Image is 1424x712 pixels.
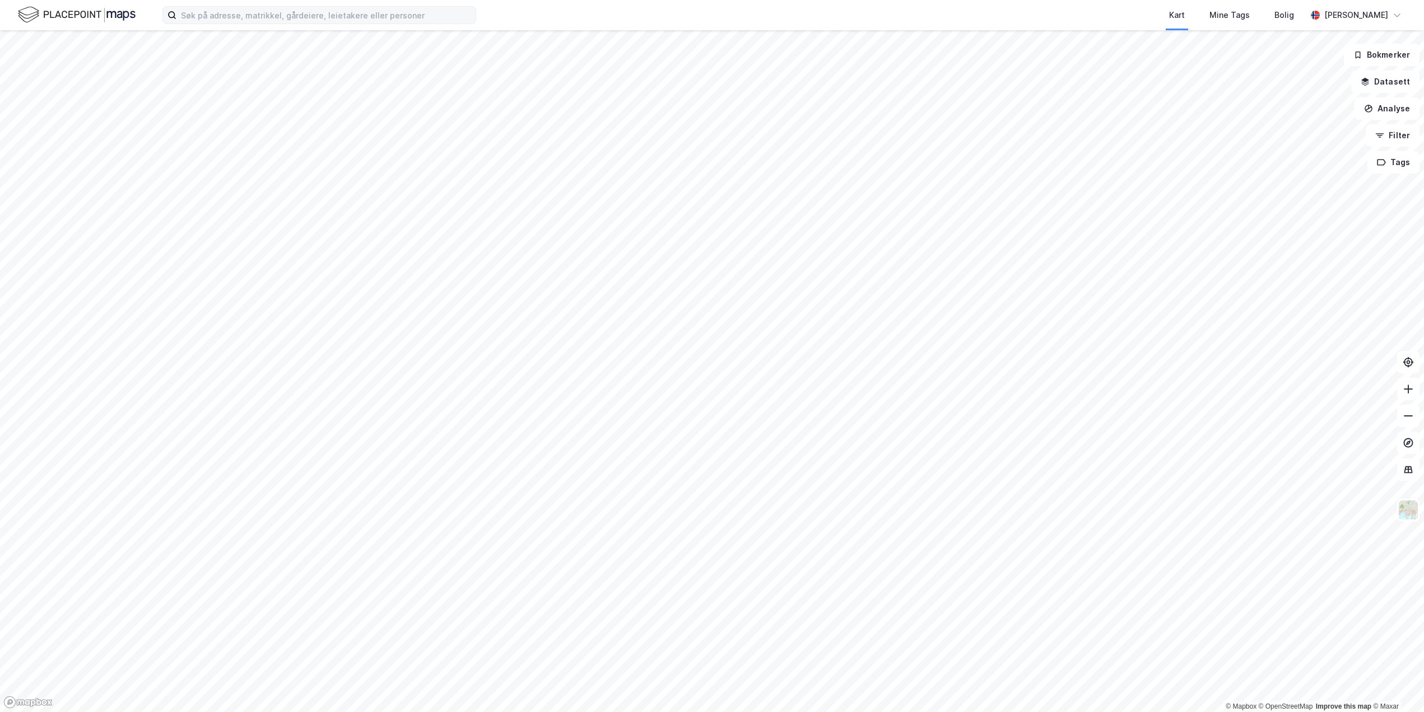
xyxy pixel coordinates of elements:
button: Analyse [1355,97,1420,120]
input: Søk på adresse, matrikkel, gårdeiere, leietakere eller personer [176,7,476,24]
button: Bokmerker [1344,44,1420,66]
img: Z [1398,499,1419,521]
iframe: Chat Widget [1368,658,1424,712]
div: Kontrollprogram for chat [1368,658,1424,712]
a: Improve this map [1316,702,1371,710]
img: logo.f888ab2527a4732fd821a326f86c7f29.svg [18,5,136,25]
button: Filter [1366,124,1420,147]
button: Datasett [1351,71,1420,93]
div: Kart [1169,8,1185,22]
a: Mapbox [1226,702,1257,710]
a: OpenStreetMap [1259,702,1313,710]
div: Mine Tags [1209,8,1250,22]
button: Tags [1367,151,1420,174]
a: Mapbox homepage [3,696,53,709]
div: Bolig [1274,8,1294,22]
div: [PERSON_NAME] [1324,8,1388,22]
